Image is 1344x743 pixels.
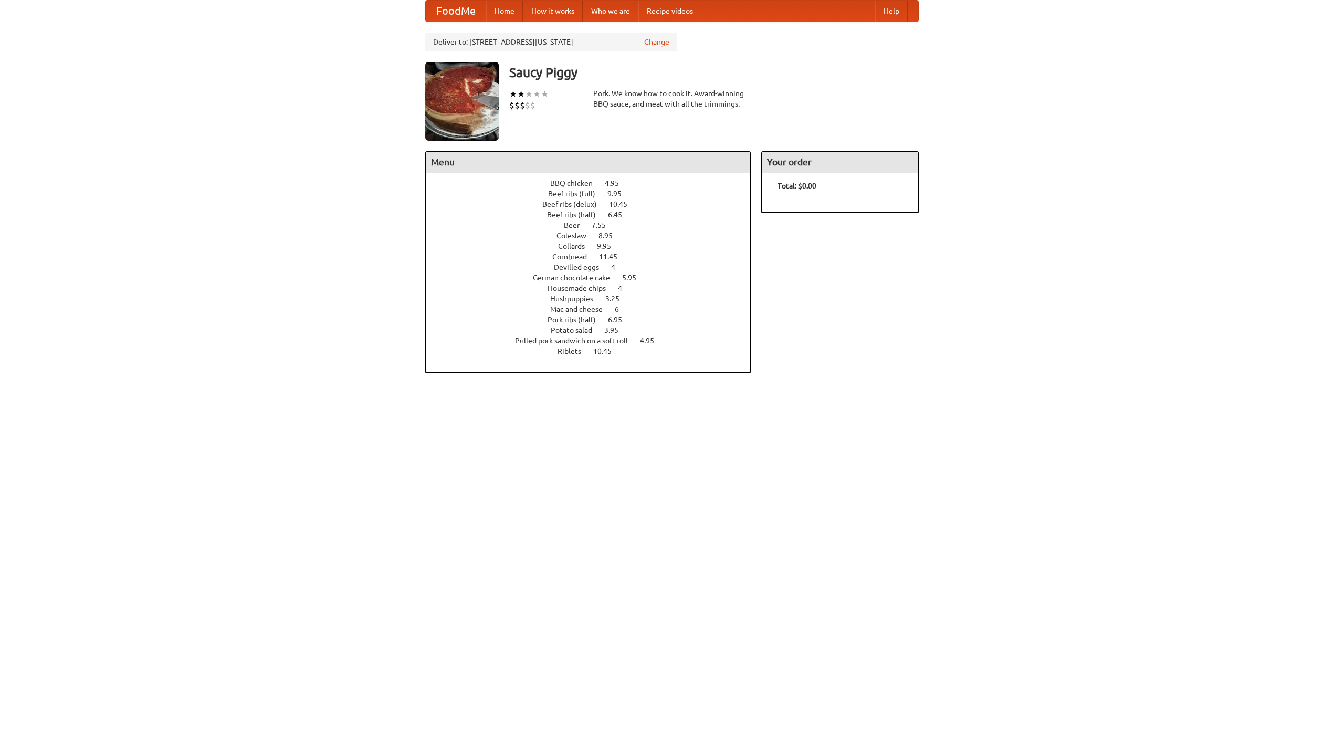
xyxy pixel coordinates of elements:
span: 7.55 [592,221,616,229]
span: Hushpuppies [550,295,604,303]
li: $ [520,100,525,111]
span: Beer [564,221,590,229]
span: Housemade chips [548,284,616,292]
span: 6.95 [608,316,633,324]
a: Pulled pork sandwich on a soft roll 4.95 [515,337,674,345]
li: ★ [517,88,525,100]
span: Devilled eggs [554,263,610,271]
span: BBQ chicken [550,179,603,187]
span: Collards [558,242,595,250]
span: 4 [611,263,626,271]
span: Potato salad [551,326,603,334]
span: German chocolate cake [533,274,621,282]
li: $ [509,100,514,111]
span: 10.45 [609,200,638,208]
span: Riblets [558,347,592,355]
h4: Your order [762,152,918,173]
a: Housemade chips 4 [548,284,642,292]
a: How it works [523,1,583,22]
a: Beef ribs (half) 6.45 [547,211,642,219]
a: Coleslaw 8.95 [556,232,632,240]
a: Mac and cheese 6 [550,305,638,313]
a: Devilled eggs 4 [554,263,635,271]
div: Deliver to: [STREET_ADDRESS][US_STATE] [425,33,677,51]
a: Beef ribs (full) 9.95 [548,190,641,198]
a: Who we are [583,1,638,22]
span: 10.45 [593,347,622,355]
li: ★ [525,88,533,100]
span: Beef ribs (full) [548,190,606,198]
span: 3.25 [605,295,630,303]
li: $ [530,100,535,111]
span: Mac and cheese [550,305,613,313]
span: 4.95 [605,179,629,187]
span: 9.95 [597,242,622,250]
span: 6.45 [608,211,633,219]
a: Home [486,1,523,22]
a: Potato salad 3.95 [551,326,638,334]
a: Beef ribs (delux) 10.45 [542,200,647,208]
span: Coleslaw [556,232,597,240]
span: Beef ribs (delux) [542,200,607,208]
a: Cornbread 11.45 [552,253,637,261]
span: Pork ribs (half) [548,316,606,324]
span: 6 [615,305,629,313]
span: 8.95 [598,232,623,240]
b: Total: $0.00 [778,182,816,190]
h3: Saucy Piggy [509,62,919,83]
h4: Menu [426,152,750,173]
li: ★ [509,88,517,100]
li: ★ [533,88,541,100]
a: German chocolate cake 5.95 [533,274,656,282]
a: Collards 9.95 [558,242,631,250]
a: Hushpuppies 3.25 [550,295,639,303]
span: 4.95 [640,337,665,345]
span: 9.95 [607,190,632,198]
div: Pork. We know how to cook it. Award-winning BBQ sauce, and meat with all the trimmings. [593,88,751,109]
a: Change [644,37,669,47]
a: Riblets 10.45 [558,347,631,355]
a: Pork ribs (half) 6.95 [548,316,642,324]
span: Beef ribs (half) [547,211,606,219]
li: $ [525,100,530,111]
span: 4 [618,284,633,292]
a: FoodMe [426,1,486,22]
span: Cornbread [552,253,597,261]
a: Help [875,1,908,22]
a: BBQ chicken 4.95 [550,179,638,187]
span: Pulled pork sandwich on a soft roll [515,337,638,345]
li: ★ [541,88,549,100]
img: angular.jpg [425,62,499,141]
span: 5.95 [622,274,647,282]
li: $ [514,100,520,111]
span: 11.45 [599,253,628,261]
a: Beer 7.55 [564,221,625,229]
span: 3.95 [604,326,629,334]
a: Recipe videos [638,1,701,22]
